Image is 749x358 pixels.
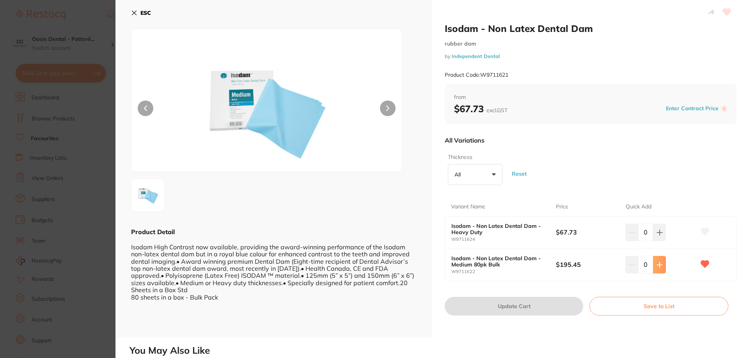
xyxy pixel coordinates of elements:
[556,203,568,211] p: Price
[448,164,502,185] button: All
[451,203,485,211] p: Variant Name
[486,107,508,114] span: excl. GST
[186,49,348,172] img: aD0xOTIw
[721,106,727,112] label: i
[454,93,727,101] span: from
[131,6,151,19] button: ESC
[454,171,464,178] p: All
[556,228,619,236] b: $67.73
[140,9,151,16] b: ESC
[451,255,545,268] b: Isodam - Non Latex Dental Dam - Medium 80pk Bulk
[451,237,556,242] small: W9711624
[134,181,162,209] img: aD0xOTIw
[445,23,737,34] h2: Isodam - Non Latex Dental Dam
[556,260,619,269] b: $195.45
[451,223,545,235] b: Isodam - Non Latex Dental Dam - Heavy Duty
[131,236,417,301] div: Isodam High Contrast now available, providing the award-winning performance of the Isodam non-lat...
[448,153,500,161] label: Thickness
[452,53,500,59] a: Independent Dental
[445,53,737,59] small: by
[664,105,721,112] button: Enter Contract Price
[509,160,529,188] button: Reset
[131,228,175,236] b: Product Detail
[445,136,485,144] p: All Variations
[445,72,508,78] small: Product Code: W9711621
[589,297,728,316] button: Save to List
[454,103,508,115] b: $67.73
[130,345,746,356] h2: You May Also Like
[445,41,737,47] small: rubber dam
[451,269,556,274] small: W9711622
[626,203,651,211] p: Quick Add
[445,297,583,316] button: Update Cart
